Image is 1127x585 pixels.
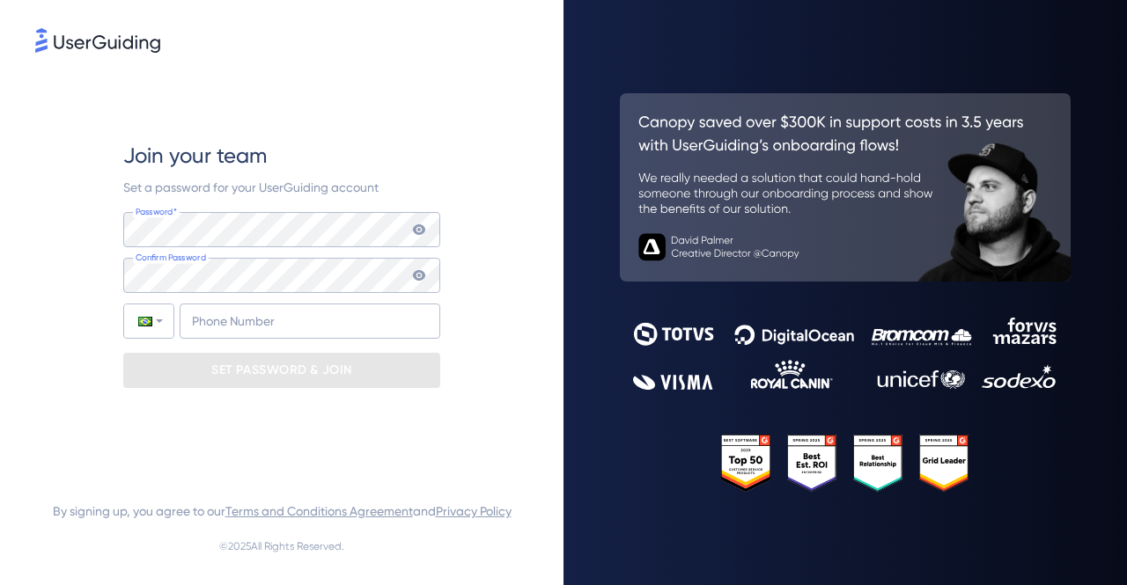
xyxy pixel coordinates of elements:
a: Privacy Policy [436,504,512,518]
img: 9302ce2ac39453076f5bc0f2f2ca889b.svg [633,318,1057,390]
div: Brazil: + 55 [124,304,173,338]
img: 26c0aa7c25a843aed4baddd2b5e0fa68.svg [620,93,1071,282]
a: Terms and Conditions Agreement [225,504,413,518]
img: 25303e33045975176eb484905ab012ff.svg [721,435,969,491]
p: SET PASSWORD & JOIN [211,356,352,384]
span: © 2025 All Rights Reserved. [219,536,344,557]
span: Set a password for your UserGuiding account [123,180,379,194]
span: Join your team [123,142,267,170]
img: 8faab4ba6bc7696a72372aa768b0286c.svg [35,28,160,53]
input: Phone Number [180,303,440,339]
span: By signing up, you agree to our and [53,501,512,522]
